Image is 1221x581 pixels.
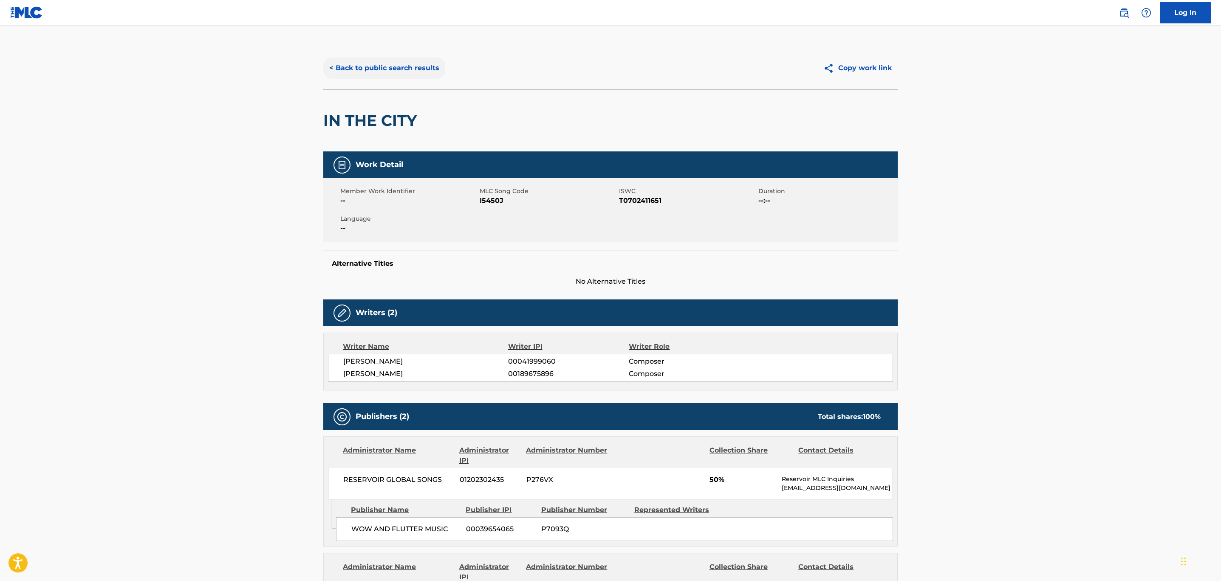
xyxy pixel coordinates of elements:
[619,196,756,206] span: T0702411651
[466,524,535,534] span: 00039654065
[508,342,629,352] div: Writer IPI
[340,214,478,223] span: Language
[460,475,520,485] span: 01202302435
[782,484,893,493] p: [EMAIL_ADDRESS][DOMAIN_NAME]
[758,187,896,196] span: Duration
[351,524,460,534] span: WOW AND FLUTTER MUSIC
[337,160,347,170] img: Work Detail
[340,187,478,196] span: Member Work Identifier
[629,342,739,352] div: Writer Role
[1119,8,1129,18] img: search
[340,196,478,206] span: --
[466,505,535,515] div: Publisher IPI
[634,505,721,515] div: Represented Writers
[818,412,881,422] div: Total shares:
[337,308,347,318] img: Writers
[508,369,629,379] span: 00189675896
[323,276,898,287] span: No Alternative Titles
[343,369,508,379] span: [PERSON_NAME]
[1138,4,1155,21] div: Help
[332,259,889,268] h5: Alternative Titles
[356,160,403,170] h5: Work Detail
[823,63,838,74] img: Copy work link
[629,369,739,379] span: Composer
[356,308,397,318] h5: Writers (2)
[1116,4,1133,21] a: Public Search
[340,223,478,234] span: --
[709,475,775,485] span: 50%
[526,445,608,466] div: Administrator Number
[480,187,617,196] span: MLC Song Code
[351,505,459,515] div: Publisher Name
[356,412,409,422] h5: Publishers (2)
[541,524,628,534] span: P7093Q
[343,445,453,466] div: Administrator Name
[817,57,898,79] button: Copy work link
[629,356,739,367] span: Composer
[1179,540,1221,581] iframe: Chat Widget
[863,413,881,421] span: 100 %
[459,445,520,466] div: Administrator IPI
[526,475,609,485] span: P276VX
[343,475,453,485] span: RESERVOIR GLOBAL SONGS
[798,445,881,466] div: Contact Details
[10,6,43,19] img: MLC Logo
[508,356,629,367] span: 00041999060
[541,505,628,515] div: Publisher Number
[1141,8,1151,18] img: help
[758,196,896,206] span: --:--
[323,111,421,130] h2: IN THE CITY
[480,196,617,206] span: I5450J
[1181,549,1186,574] div: Drag
[337,412,347,422] img: Publishers
[343,342,508,352] div: Writer Name
[1160,2,1211,23] a: Log In
[619,187,756,196] span: ISWC
[782,475,893,484] p: Reservoir MLC Inquiries
[709,445,792,466] div: Collection Share
[323,57,445,79] button: < Back to public search results
[343,356,508,367] span: [PERSON_NAME]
